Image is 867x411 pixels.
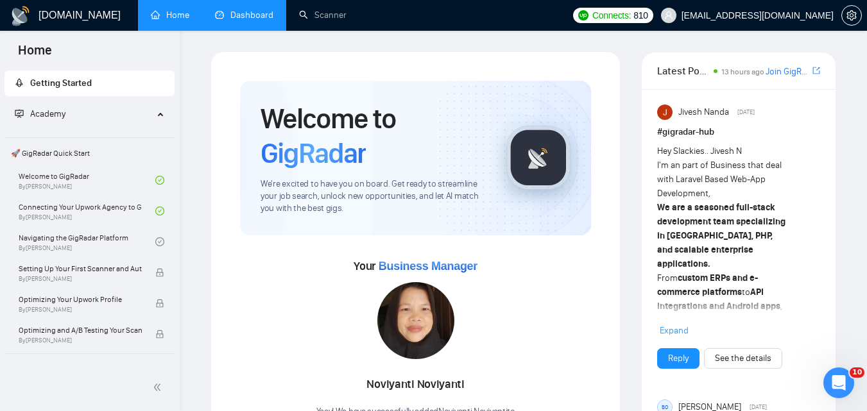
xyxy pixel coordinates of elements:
[10,6,31,26] img: logo
[354,259,477,273] span: Your
[704,348,782,369] button: See the details
[261,101,486,171] h1: Welcome to
[657,63,710,79] span: Latest Posts from the GigRadar Community
[30,108,65,119] span: Academy
[19,262,142,275] span: Setting Up Your First Scanner and Auto-Bidder
[155,330,164,339] span: lock
[664,11,673,20] span: user
[316,374,515,396] div: Noviyanti Noviyanti
[715,351,771,365] a: See the details
[151,10,189,21] a: homeHome
[19,197,155,225] a: Connecting Your Upwork Agency to GigRadarBy[PERSON_NAME]
[841,10,862,21] a: setting
[19,166,155,194] a: Welcome to GigRadarBy[PERSON_NAME]
[737,106,755,118] span: [DATE]
[19,275,142,283] span: By [PERSON_NAME]
[19,293,142,306] span: Optimizing Your Upwork Profile
[215,10,273,21] a: dashboardDashboard
[6,356,173,382] span: 👑 Agency Success with GigRadar
[721,67,764,76] span: 13 hours ago
[4,71,175,96] li: Getting Started
[842,10,861,21] span: setting
[668,351,689,365] a: Reply
[850,367,864,378] span: 10
[379,260,477,273] span: Business Manager
[578,10,588,21] img: upwork-logo.png
[155,237,164,246] span: check-circle
[657,348,700,369] button: Reply
[15,109,24,118] span: fund-projection-screen
[30,78,92,88] span: Getting Started
[823,367,854,398] iframe: Intercom live chat
[678,105,729,119] span: Jivesh Nanda
[657,273,758,298] strong: custom ERPs and e-commerce platforms
[592,8,631,22] span: Connects:
[633,8,648,22] span: 810
[660,325,689,336] span: Expand
[377,282,454,359] img: 1700835522379-IMG-20231107-WA0007.jpg
[153,381,166,394] span: double-left
[261,136,366,171] span: GigRadar
[841,5,862,26] button: setting
[657,105,673,120] img: Jivesh Nanda
[19,337,142,344] span: By [PERSON_NAME]
[657,125,820,139] h1: # gigradar-hub
[19,306,142,314] span: By [PERSON_NAME]
[6,140,173,166] span: 🚀 GigRadar Quick Start
[8,41,62,68] span: Home
[19,324,142,337] span: Optimizing and A/B Testing Your Scanner for Better Results
[155,176,164,185] span: check-circle
[155,206,164,215] span: check-circle
[812,65,820,76] span: export
[812,65,820,77] a: export
[261,178,486,215] span: We're excited to have you on board. Get ready to streamline your job search, unlock new opportuni...
[155,299,164,308] span: lock
[15,108,65,119] span: Academy
[506,126,571,190] img: gigradar-logo.png
[766,65,810,79] a: Join GigRadar Slack Community
[657,202,785,269] strong: We are a seasoned full-stack development team specializing in [GEOGRAPHIC_DATA], PHP, and scalabl...
[299,10,347,21] a: searchScanner
[19,228,155,256] a: Navigating the GigRadar PlatformBy[PERSON_NAME]
[155,268,164,277] span: lock
[15,78,24,87] span: rocket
